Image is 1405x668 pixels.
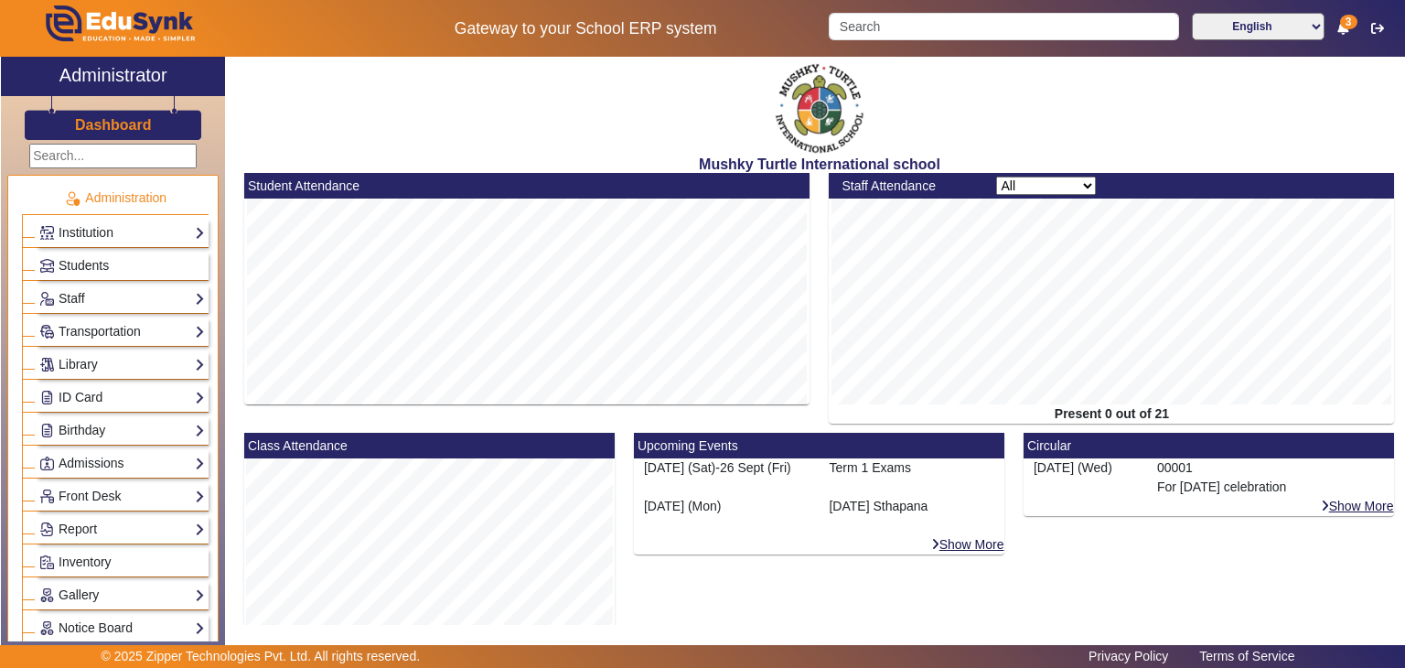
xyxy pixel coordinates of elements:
[244,173,810,199] mat-card-header: Student Attendance
[75,116,152,134] h3: Dashboard
[644,458,810,478] div: [DATE] (Sat)-26 Sept (Fri)
[1,57,225,96] a: Administrator
[820,458,1005,497] div: Term 1 Exams
[930,536,1005,553] a: Show More
[832,177,987,196] div: Staff Attendance
[644,497,810,516] div: [DATE] (Mon)
[59,258,109,273] span: Students
[820,497,1005,535] div: [DATE] Sthapana
[1024,458,1147,497] div: [DATE] (Wed)
[1079,644,1177,668] a: Privacy Policy
[59,64,167,86] h2: Administrator
[235,156,1404,173] h2: Mushky Turtle International school
[1320,498,1395,514] a: Show More
[361,19,810,38] h5: Gateway to your School ERP system
[40,259,54,273] img: Students.png
[774,61,865,156] img: f2cfa3ea-8c3d-4776-b57d-4b8cb03411bc
[59,555,112,569] span: Inventory
[244,433,615,458] mat-card-header: Class Attendance
[64,190,80,207] img: Administration.png
[74,115,153,135] a: Dashboard
[22,189,209,208] p: Administration
[1147,458,1394,497] div: 00001
[634,433,1004,458] mat-card-header: Upcoming Events
[1157,478,1385,497] p: For [DATE] celebration
[829,404,1394,424] div: Present 0 out of 21
[39,552,205,573] a: Inventory
[39,255,205,276] a: Students
[40,555,54,569] img: Inventory.png
[1340,15,1357,29] span: 3
[1190,644,1303,668] a: Terms of Service
[29,144,197,168] input: Search...
[102,647,421,666] p: © 2025 Zipper Technologies Pvt. Ltd. All rights reserved.
[1024,433,1394,458] mat-card-header: Circular
[829,13,1178,40] input: Search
